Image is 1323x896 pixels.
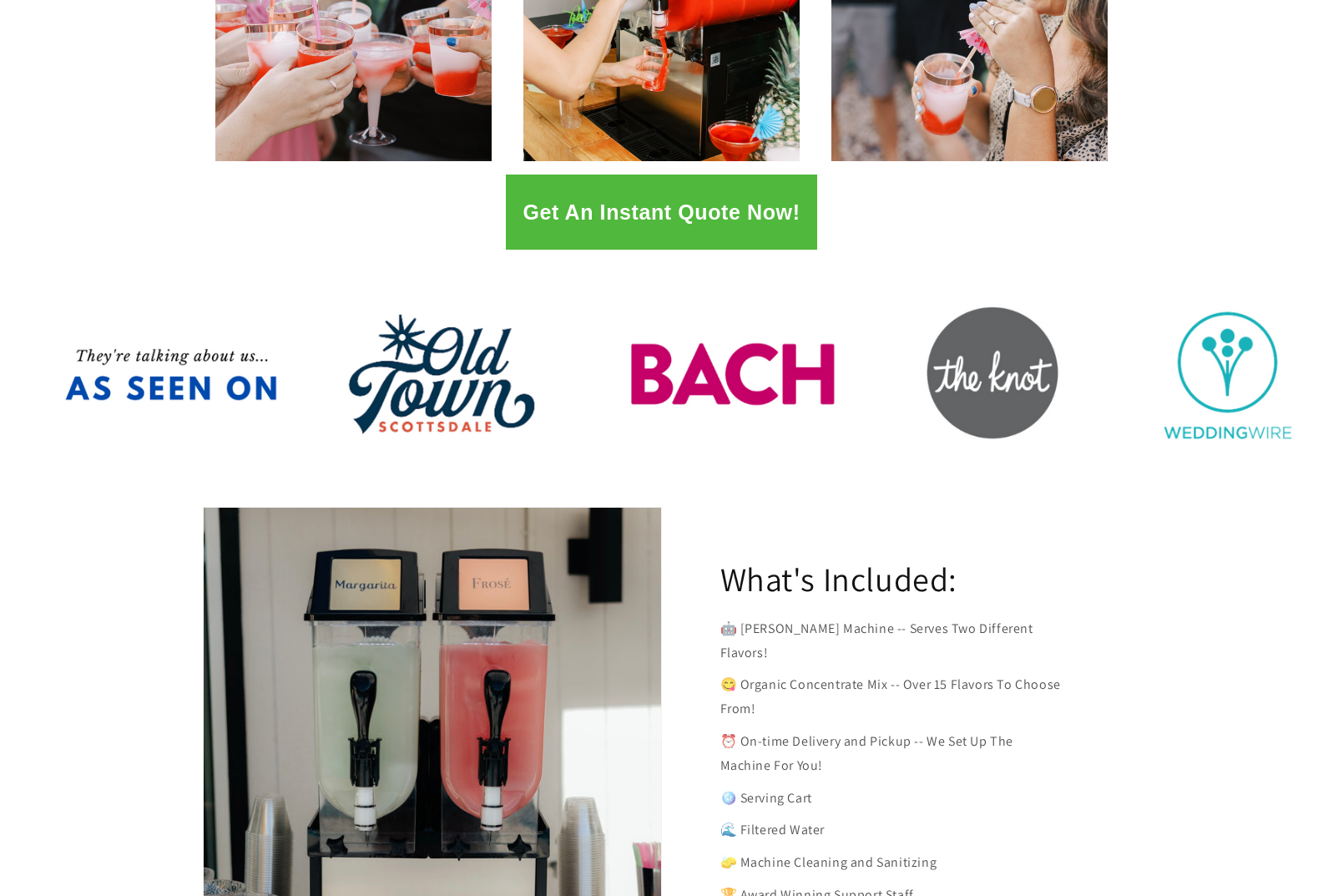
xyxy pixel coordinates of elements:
p: 🤖 [PERSON_NAME] Machine -- Serves Two Different Flavors! [720,617,1063,666]
p: 😋 Organic Concentrate Mix -- Over 15 Flavors To Choose From! [720,673,1063,721]
p: 🪩 Serving Cart [720,787,1063,811]
p: ⏰ On-time Delivery and Pickup -- We Set Up The Machine For You! [720,730,1063,778]
h2: What's Included: [720,557,958,600]
p: 🌊 Filtered Water [720,818,1063,843]
button: Get An Instant Quote Now! [506,175,816,250]
p: 🧽 Machine Cleaning and Sanitizing [720,851,1063,875]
